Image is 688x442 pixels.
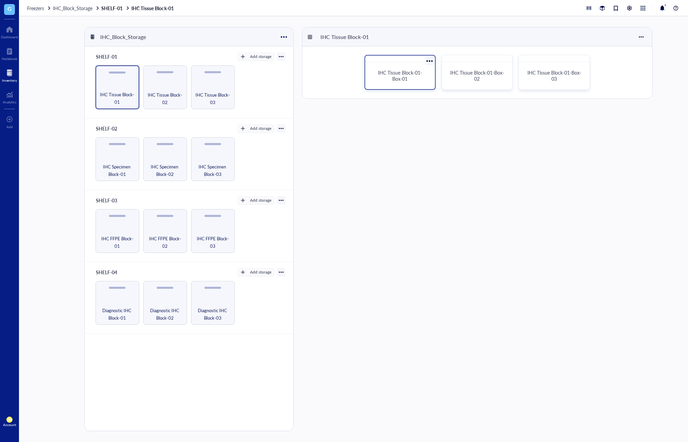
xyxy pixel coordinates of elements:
[194,163,232,178] span: IHC Specimen Block-03
[146,235,184,250] span: IHC FFPE Block-02
[99,307,136,322] span: Diagnostic IHC Block-01
[378,69,422,82] span: IHC Tissue Block-01-Box-01
[6,125,13,129] div: Add
[194,307,232,322] span: Diagnostic IHC Block-03
[93,196,133,205] div: SHELF-03
[194,91,232,106] span: IHC Tissue Block-03
[1,35,18,39] div: Dashboard
[93,52,133,61] div: SHELF-01
[250,54,271,60] div: Add storage
[3,100,16,104] div: Analytics
[2,67,17,82] a: Inventory
[450,69,504,82] span: IHC Tissue Block-01-Box-02
[250,197,271,203] div: Add storage
[237,196,274,204] button: Add storage
[7,4,12,13] span: G
[3,423,16,427] div: Account
[317,31,372,43] div: IHC Tissue Block-01
[99,235,136,250] span: IHC FFPE Block-01
[93,267,133,277] div: SHELF-04
[8,418,11,422] span: LR
[99,91,136,106] span: IHC Tissue Block-01
[527,69,581,82] span: IHC Tissue Block-01-Box-03
[250,125,271,132] div: Add storage
[237,268,274,276] button: Add storage
[99,163,136,178] span: IHC Specimen Block-01
[1,24,18,39] a: Dashboard
[250,269,271,275] div: Add storage
[194,235,232,250] span: IHC FFPE Block-03
[27,5,51,11] a: Freezers
[53,5,92,12] span: IHC_Block_Storage
[3,89,16,104] a: Analytics
[2,57,17,61] div: Notebook
[146,307,184,322] span: Diagnostic IHC Block-02
[97,31,149,43] div: IHC_Block_Storage
[93,124,133,133] div: SHELF-02
[237,124,274,133] button: Add storage
[27,5,44,12] span: Freezers
[146,163,184,178] span: IHC Specimen Block-02
[2,78,17,82] div: Inventory
[237,53,274,61] button: Add storage
[2,46,17,61] a: Notebook
[146,91,184,106] span: IHC Tissue Block-02
[53,5,100,11] a: IHC_Block_Storage
[101,5,175,11] a: SHELF-01IHC Tissue Block-01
